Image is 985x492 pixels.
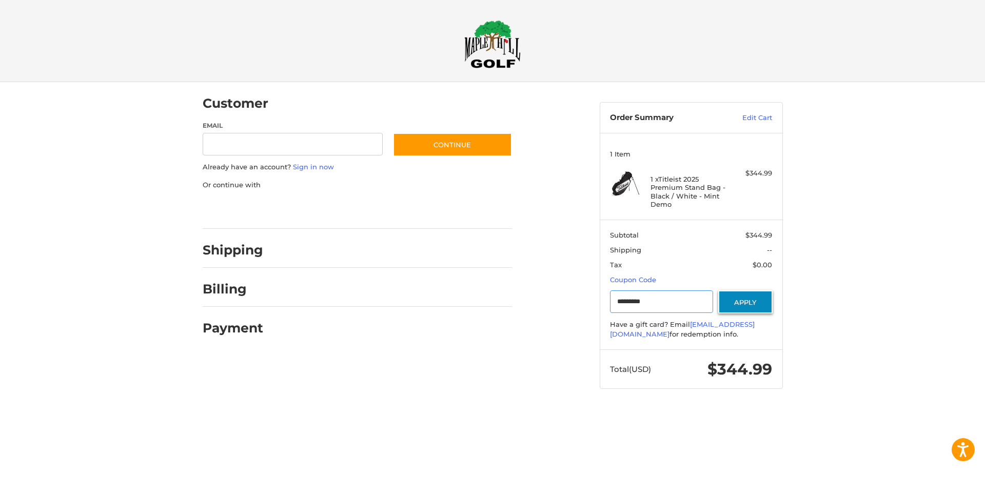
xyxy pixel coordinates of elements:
a: Coupon Code [610,275,656,284]
span: Subtotal [610,231,639,239]
h2: Payment [203,320,263,336]
button: Apply [718,290,773,313]
button: Continue [393,133,512,156]
span: $344.99 [707,360,772,379]
input: Gift Certificate or Coupon Code [610,290,713,313]
iframe: PayPal-paylater [286,200,363,219]
p: Or continue with [203,180,512,190]
span: Tax [610,261,622,269]
div: Have a gift card? Email for redemption info. [610,320,772,340]
span: -- [767,246,772,254]
h2: Shipping [203,242,263,258]
span: $0.00 [753,261,772,269]
span: $344.99 [745,231,772,239]
h3: Order Summary [610,113,720,123]
p: Already have an account? [203,162,512,172]
label: Email [203,121,383,130]
h3: 1 Item [610,150,772,158]
h2: Customer [203,95,268,111]
iframe: PayPal-venmo [373,200,450,219]
img: Maple Hill Golf [464,20,521,68]
h4: 1 x Titleist 2025 Premium Stand Bag - Black / White - Mint Demo [651,175,729,208]
a: Edit Cart [720,113,772,123]
span: Shipping [610,246,641,254]
a: Sign in now [293,163,334,171]
span: Total (USD) [610,364,651,374]
h2: Billing [203,281,263,297]
iframe: PayPal-paypal [199,200,276,219]
div: $344.99 [732,168,772,179]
